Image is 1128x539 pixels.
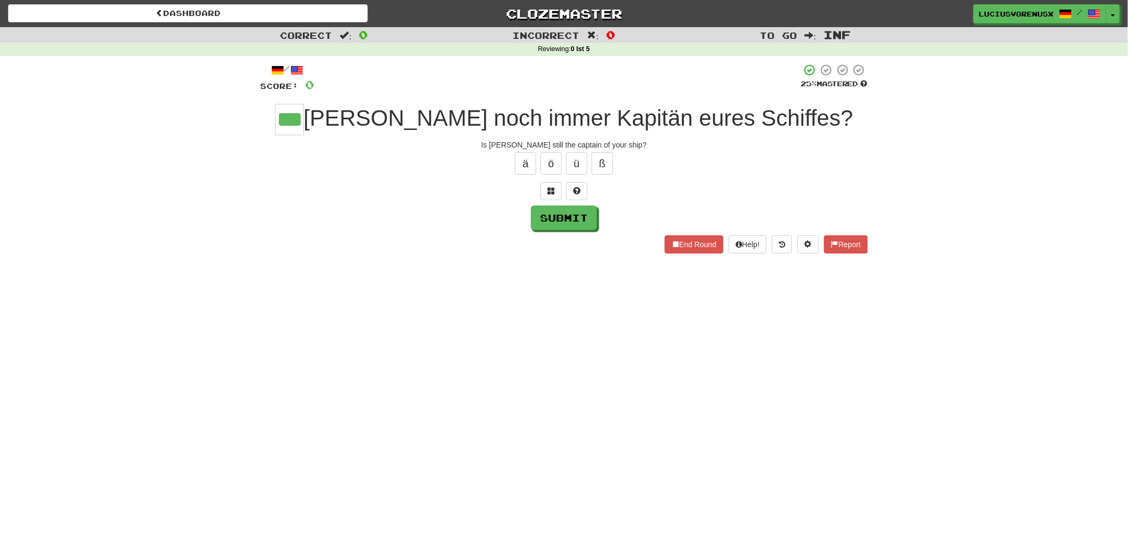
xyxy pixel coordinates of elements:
button: ö [541,152,562,175]
button: ß [592,152,613,175]
div: Mastered [801,79,868,89]
a: Clozemaster [384,4,744,23]
div: Is [PERSON_NAME] still the captain of your ship? [260,140,868,150]
button: ä [515,152,536,175]
button: Help! [729,235,767,254]
span: Inf [824,28,851,41]
span: Score: [260,81,299,91]
span: Incorrect [513,30,580,40]
strong: 0 Ist 5 [571,45,590,53]
span: 0 [305,78,314,91]
button: Submit [531,206,597,230]
button: Single letter hint - you only get 1 per sentence and score half the points! alt+h [566,182,587,200]
button: Report [824,235,868,254]
span: To go [760,30,797,40]
span: [PERSON_NAME] noch immer Kapitän eures Schiffes? [304,105,853,130]
span: : [587,31,599,40]
span: 25 % [801,79,817,88]
span: : [340,31,352,40]
button: End Round [665,235,723,254]
span: : [805,31,817,40]
div: / [260,63,314,77]
span: / [1077,9,1083,16]
button: Switch sentence to multiple choice alt+p [541,182,562,200]
span: 0 [359,28,368,41]
button: Round history (alt+y) [772,235,792,254]
button: ü [566,152,587,175]
span: LuciusVorenusX [979,9,1054,19]
span: 0 [606,28,615,41]
a: LuciusVorenusX / [973,4,1107,23]
span: Correct [280,30,333,40]
a: Dashboard [8,4,368,22]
